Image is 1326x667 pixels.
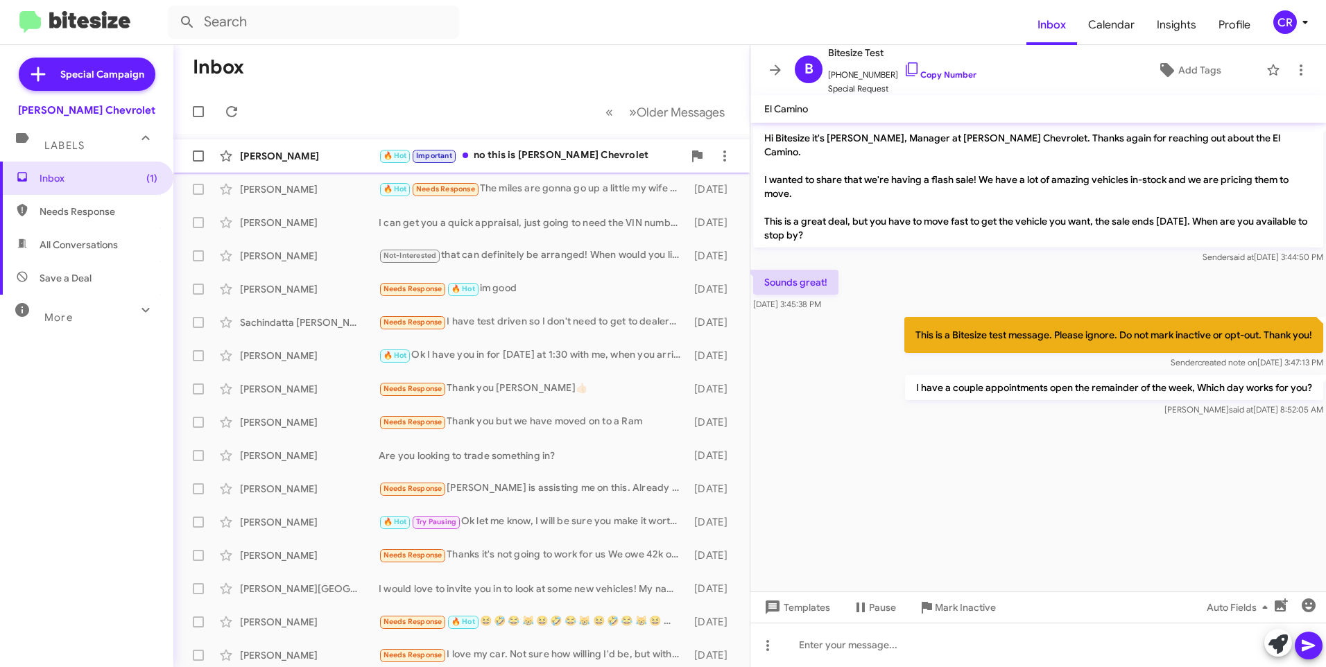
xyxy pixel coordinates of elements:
span: Needs Response [40,205,157,218]
button: Add Tags [1119,58,1259,83]
div: [DATE] [688,249,739,263]
span: Important [416,151,452,160]
div: I love my car. Not sure how willing I'd be, but with the right price and my monthly payment remai... [379,647,688,663]
a: Inbox [1026,5,1077,45]
span: said at [1229,404,1253,415]
button: Pause [841,595,907,620]
div: [DATE] [688,349,739,363]
button: Next [621,98,733,126]
div: [DATE] [688,315,739,329]
div: [PERSON_NAME] [240,382,379,396]
div: I have test driven so I don't need to get to dealership again [379,314,688,330]
span: B [804,58,813,80]
div: [DATE] [688,648,739,662]
div: Ok I have you in for [DATE] at 1:30 with me, when you arrive ask for [PERSON_NAME] at the front d... [379,347,688,363]
div: [PERSON_NAME] [240,548,379,562]
div: The miles are gonna go up a little my wife has tha car out [DATE] [379,181,688,197]
div: [DATE] [688,548,739,562]
span: Needs Response [384,484,442,493]
span: Needs Response [384,384,442,393]
h1: Inbox [193,56,244,78]
div: [PERSON_NAME] [240,282,379,296]
span: Auto Fields [1207,595,1273,620]
span: Needs Response [384,551,442,560]
div: [DATE] [688,415,739,429]
a: Copy Number [904,69,976,80]
span: 🔥 Hot [451,617,475,626]
div: 😆 🤣 😂 😹 😆 🤣 😂 😹 😆 🤣 😂 😹 😆 🤣 😂 😹 [379,614,688,630]
div: I can get you a quick appraisal, just going to need the VIN number and current miles of your trade [379,216,688,229]
div: Thanks it's not going to work for us We owe 42k on my expedition and it's only worth maybe 28- so... [379,547,688,563]
div: [DATE] [688,449,739,462]
a: Special Campaign [19,58,155,91]
span: [PERSON_NAME] [DATE] 8:52:05 AM [1164,404,1323,415]
span: Templates [761,595,830,620]
a: Insights [1146,5,1207,45]
div: Ok let me know, I will be sure you make it worth the ride for you [379,514,688,530]
button: Previous [597,98,621,126]
div: [PERSON_NAME] [240,216,379,229]
div: [DATE] [688,216,739,229]
div: [PERSON_NAME] is assisting me on this. Already test drove the vehicle [379,480,688,496]
div: CR [1273,10,1297,34]
span: El Camino [764,103,808,115]
span: created note on [1198,357,1257,367]
p: I have a couple appointments open the remainder of the week, Which day works for you? [905,375,1323,400]
div: Thank you but we have moved on to a Ram [379,414,688,430]
div: I would love to invite you in to look at some new vehicles! My name is [PERSON_NAME] here at [PER... [379,582,688,596]
span: Needs Response [384,417,442,426]
div: [PERSON_NAME] [240,615,379,629]
span: 🔥 Hot [384,184,407,193]
span: Pause [869,595,896,620]
div: that can definitely be arranged! When would you like to stop in and test drive your new truck? we... [379,248,688,263]
a: Profile [1207,5,1262,45]
div: no this is [PERSON_NAME] Chevrolet [379,148,683,164]
div: [DATE] [688,582,739,596]
div: [DATE] [688,615,739,629]
span: Special Request [828,82,976,96]
div: [DATE] [688,182,739,196]
span: Try Pausing [416,517,456,526]
span: Older Messages [637,105,725,120]
p: This is a Bitesize test message. Please ignore. Do not mark inactive or opt-out. Thank you! [904,317,1323,353]
div: [PERSON_NAME] Chevrolet [18,103,155,117]
div: [PERSON_NAME] [240,449,379,462]
div: [PERSON_NAME] [240,515,379,529]
span: Mark Inactive [935,595,996,620]
div: [PERSON_NAME][GEOGRAPHIC_DATA] [240,582,379,596]
span: Labels [44,139,85,152]
nav: Page navigation example [598,98,733,126]
div: [PERSON_NAME] [240,182,379,196]
button: Templates [750,595,841,620]
div: [DATE] [688,515,739,529]
span: Needs Response [384,284,442,293]
button: Mark Inactive [907,595,1007,620]
div: im good [379,281,688,297]
div: [PERSON_NAME] [240,415,379,429]
span: 🔥 Hot [384,517,407,526]
input: Search [168,6,459,39]
div: Are you looking to trade something in? [379,449,688,462]
span: [PHONE_NUMBER] [828,61,976,82]
span: Needs Response [416,184,475,193]
button: CR [1262,10,1311,34]
span: « [605,103,613,121]
div: [PERSON_NAME] [240,648,379,662]
span: 🔥 Hot [384,351,407,360]
span: Bitesize Test [828,44,976,61]
span: Needs Response [384,318,442,327]
span: All Conversations [40,238,118,252]
span: Not-Interested [384,251,437,260]
span: 🔥 Hot [451,284,475,293]
span: Save a Deal [40,271,92,285]
div: [PERSON_NAME] [240,249,379,263]
div: [DATE] [688,382,739,396]
a: Calendar [1077,5,1146,45]
span: [DATE] 3:45:38 PM [753,299,821,309]
button: Auto Fields [1196,595,1284,620]
div: Sachindatta [PERSON_NAME] [240,315,379,329]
